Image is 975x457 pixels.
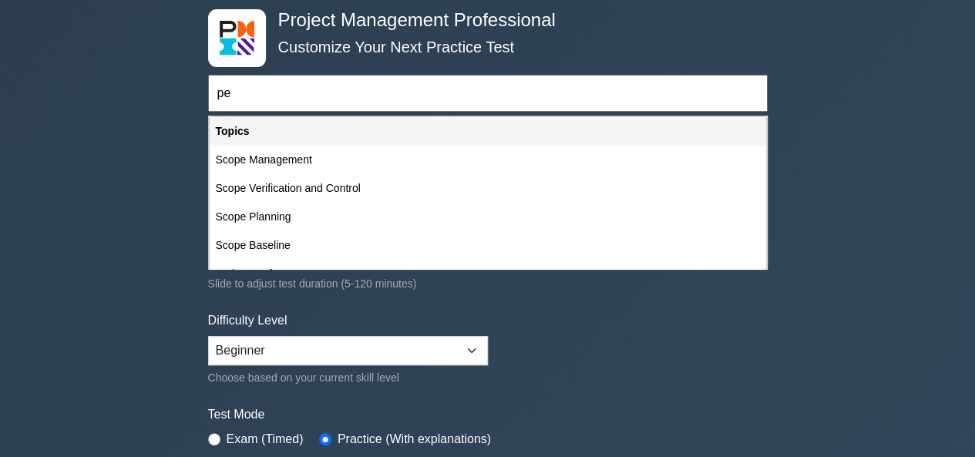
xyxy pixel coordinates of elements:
[208,405,768,424] label: Test Mode
[210,146,766,174] div: Scope Management
[208,75,768,112] input: Start typing to filter on topic or concept...
[210,260,766,288] div: Project Performance Management
[227,430,304,449] label: Exam (Timed)
[210,174,766,203] div: Scope Verification and Control
[272,9,692,32] h4: Project Management Professional
[210,203,766,231] div: Scope Planning
[338,430,491,449] label: Practice (With explanations)
[208,274,768,293] div: Slide to adjust test duration (5-120 minutes)
[208,311,287,330] label: Difficulty Level
[208,368,488,387] div: Choose based on your current skill level
[210,117,766,146] div: Topics
[210,231,766,260] div: Scope Baseline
